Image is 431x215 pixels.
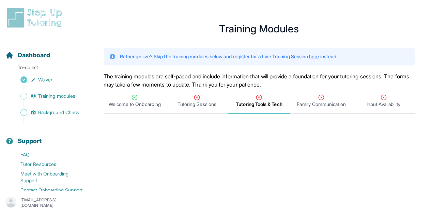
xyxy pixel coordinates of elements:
[5,7,66,29] img: logo
[5,50,50,60] a: Dashboard
[5,197,81,209] button: [EMAIL_ADDRESS][DOMAIN_NAME]
[3,40,84,63] button: Dashboard
[178,101,216,108] span: Tutoring Sessions
[5,108,87,117] a: Background Check
[104,72,415,89] p: The training modules are self-paced and include information that will provide a foundation for yo...
[5,75,87,85] a: Waiver
[109,101,161,108] span: Welcome to Onboarding
[120,53,337,60] p: Rather go live? Skip the training modules below and register for a Live Training Session instead.
[20,197,81,208] p: [EMAIL_ADDRESS][DOMAIN_NAME]
[5,91,87,101] a: Training modules
[5,150,87,159] a: FAQ
[38,109,79,116] span: Background Check
[5,159,87,169] a: Tutor Resources
[5,169,87,185] a: Meet with Onboarding Support
[38,76,52,83] span: Waiver
[5,185,87,195] a: Contact Onboarding Support
[309,53,319,59] a: here
[18,136,42,146] span: Support
[104,25,415,33] h1: Training Modules
[18,50,50,60] span: Dashboard
[38,93,75,99] span: Training modules
[297,101,345,108] span: Family Communication
[3,64,84,74] p: To-do list
[236,101,282,108] span: Tutoring Tools & Tech
[3,125,84,149] button: Support
[367,101,400,108] span: Input Availability
[104,89,415,114] nav: Tabs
